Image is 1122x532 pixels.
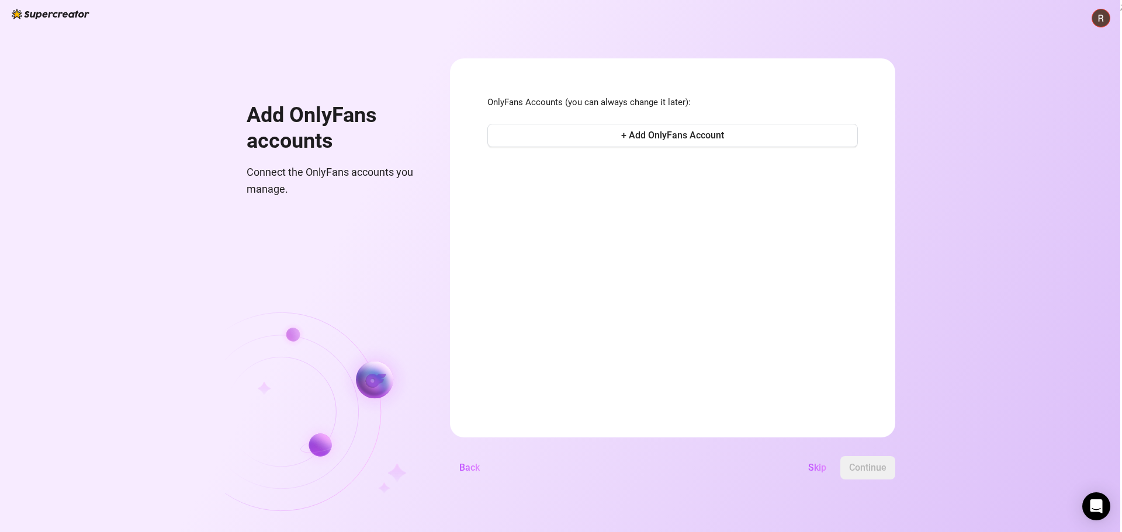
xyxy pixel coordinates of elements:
[808,462,826,473] span: Skip
[450,456,489,479] button: Back
[487,124,858,147] button: + Add OnlyFans Account
[1082,492,1110,520] div: Open Intercom Messenger
[840,456,895,479] button: Continue
[799,456,836,479] button: Skip
[247,164,422,197] span: Connect the OnlyFans accounts you manage.
[459,462,480,473] span: Back
[247,103,422,154] h1: Add OnlyFans accounts
[1092,9,1110,27] img: ACg8ocI9qrT9LxzFsbpt9jXk2Wbshv2fOOV11xpV_FhGKihRwhHjBQ=s96-c
[487,96,858,110] span: OnlyFans Accounts (you can always change it later):
[621,130,724,141] span: + Add OnlyFans Account
[12,9,89,19] img: logo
